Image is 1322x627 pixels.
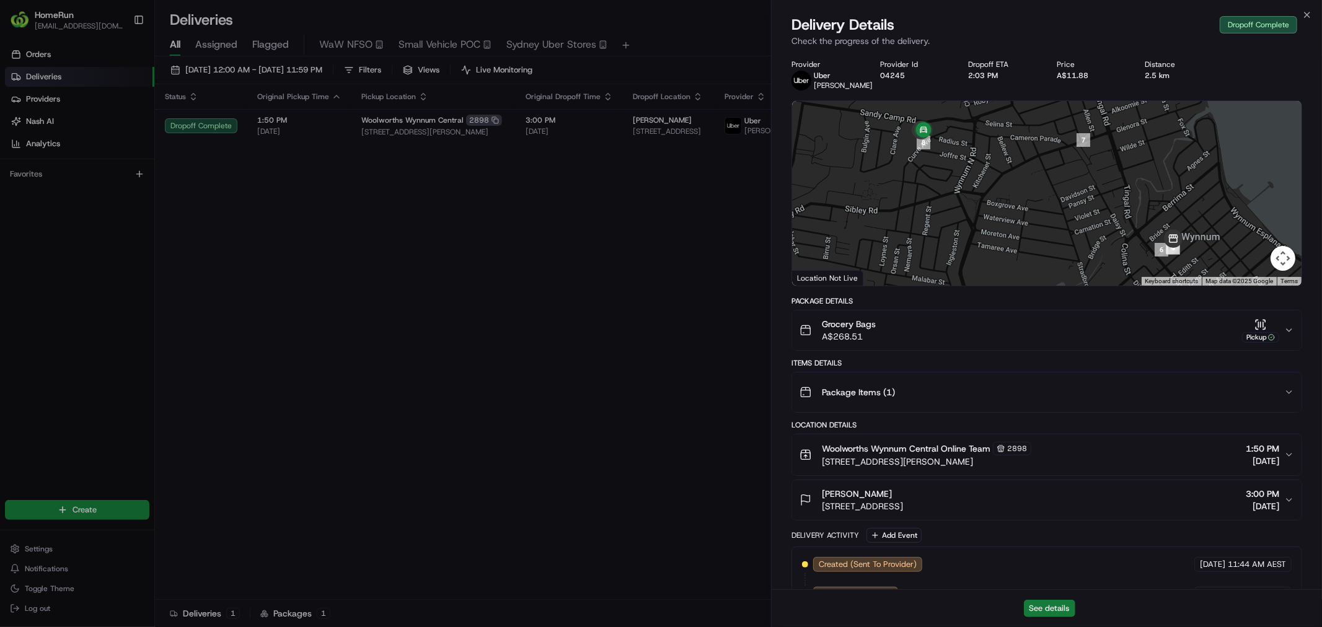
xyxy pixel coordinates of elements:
div: Provider Id [880,59,949,69]
button: 04245 [880,71,905,81]
span: 2898 [1007,444,1027,454]
span: Package Items ( 1 ) [822,386,895,398]
span: 3:00 PM [1246,488,1279,500]
div: 7 [1072,128,1095,152]
button: See details [1024,600,1075,617]
span: Grocery Bags [822,318,876,330]
div: Location Not Live [792,270,863,286]
div: Distance [1145,59,1214,69]
img: uber-new-logo.jpeg [791,71,811,90]
span: 1:50 PM [1246,442,1279,455]
span: [DATE] [1200,589,1225,600]
p: Check the progress of the delivery. [791,35,1302,47]
span: [DATE] [1246,455,1279,467]
span: Uber [814,71,831,81]
span: 11:44 AM AEST [1228,559,1286,570]
span: [STREET_ADDRESS] [822,500,903,512]
button: Woolworths Wynnum Central Online Team2898[STREET_ADDRESS][PERSON_NAME]1:50 PM[DATE] [792,434,1302,475]
button: [PERSON_NAME][STREET_ADDRESS]3:00 PM[DATE] [792,480,1302,520]
span: 11:44 AM AEST [1228,589,1286,600]
div: A$11.88 [1057,71,1126,81]
div: Package Details [791,296,1302,306]
div: 2.5 km [1145,71,1214,81]
span: Woolworths Wynnum Central Online Team [822,442,990,455]
a: Terms [1280,278,1298,284]
span: Not Assigned Driver [819,589,892,600]
div: Delivery Activity [791,530,859,540]
a: Open this area in Google Maps (opens a new window) [795,270,836,286]
button: Package Items (1) [792,372,1302,412]
span: [DATE] [1200,559,1225,570]
button: Map camera controls [1271,246,1295,271]
span: [PERSON_NAME] [814,81,873,90]
div: Dropoff ETA [969,59,1038,69]
div: 6 [1150,238,1173,261]
span: Created (Sent To Provider) [819,559,917,570]
span: [STREET_ADDRESS][PERSON_NAME] [822,455,1031,468]
div: Provider [791,59,860,69]
span: [PERSON_NAME] [822,488,892,500]
div: 2:03 PM [969,71,1038,81]
div: Price [1057,59,1126,69]
div: Pickup [1242,332,1279,343]
button: Pickup [1242,318,1279,343]
img: Google [795,270,836,286]
div: Items Details [791,358,1302,368]
span: Map data ©2025 Google [1205,278,1273,284]
button: Add Event [866,528,922,543]
button: Grocery BagsA$268.51Pickup [792,310,1302,350]
span: A$268.51 [822,330,876,343]
div: Location Details [791,420,1302,430]
span: Delivery Details [791,15,894,35]
button: Keyboard shortcuts [1145,277,1198,286]
span: [DATE] [1246,500,1279,512]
